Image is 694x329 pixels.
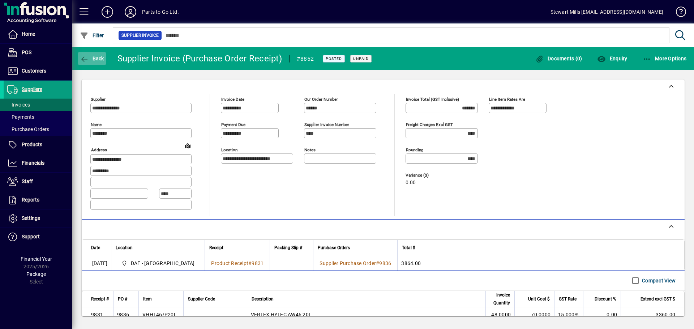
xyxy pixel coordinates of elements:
[182,140,193,151] a: View on map
[528,295,550,303] span: Unit Cost $
[221,147,237,152] mat-label: Location
[304,97,338,102] mat-label: Our order number
[119,259,197,268] span: DAE - Great Barrier Island
[597,56,627,61] span: Enquiry
[4,154,72,172] a: Financials
[209,259,266,267] a: Product Receipt#9831
[22,197,39,203] span: Reports
[514,307,554,322] td: 70.0000
[22,68,46,74] span: Customers
[80,56,104,61] span: Back
[641,295,675,303] span: Extend excl GST $
[4,99,72,111] a: Invoices
[91,97,106,102] mat-label: Supplier
[4,123,72,135] a: Purchase Orders
[72,52,112,65] app-page-header-button: Back
[489,97,525,102] mat-label: Line item rates are
[583,307,621,322] td: 0.00
[406,180,416,186] span: 0.00
[21,256,52,262] span: Financial Year
[26,271,46,277] span: Package
[22,49,31,55] span: POS
[397,256,684,270] td: 3864.00
[92,260,108,267] span: [DATE]
[91,122,102,127] mat-label: Name
[304,122,349,127] mat-label: Supplier invoice number
[4,191,72,209] a: Reports
[248,260,252,266] span: #
[595,52,629,65] button: Enquiry
[247,307,485,322] td: VERTEX HYTEC AW46 20L
[22,86,42,92] span: Suppliers
[317,259,394,267] a: Supplier Purchase Order#9836
[22,31,35,37] span: Home
[297,53,314,65] div: #8852
[559,295,577,303] span: GST Rate
[406,97,459,102] mat-label: Invoice Total (GST inclusive)
[595,295,616,303] span: Discount %
[209,244,265,252] div: Receipt
[116,244,133,252] span: Location
[118,295,127,303] span: PO #
[119,5,142,18] button: Profile
[221,97,244,102] mat-label: Invoice date
[274,244,309,252] div: Packing Slip #
[4,44,72,62] a: POS
[671,1,685,25] a: Knowledge Base
[4,173,72,191] a: Staff
[131,260,195,267] span: DAE - [GEOGRAPHIC_DATA]
[4,136,72,154] a: Products
[326,56,342,61] span: Posted
[4,228,72,246] a: Support
[641,277,676,284] label: Compact View
[78,52,106,65] button: Back
[641,52,689,65] button: More Options
[490,291,510,307] span: Invoice Quantity
[4,111,72,123] a: Payments
[80,33,104,38] span: Filter
[7,102,30,108] span: Invoices
[7,126,49,132] span: Purchase Orders
[188,295,215,303] span: Supplier Code
[406,147,423,152] mat-label: Rounding
[221,122,245,127] mat-label: Payment due
[4,25,72,43] a: Home
[320,260,376,266] span: Supplier Purchase Order
[22,160,44,166] span: Financials
[535,56,582,61] span: Documents (0)
[252,260,264,266] span: 9831
[91,244,107,252] div: Date
[485,307,514,322] td: 48.0000
[379,260,391,266] span: 9836
[96,5,119,18] button: Add
[406,173,449,178] span: Variance ($)
[406,122,453,127] mat-label: Freight charges excl GST
[318,244,350,252] span: Purchase Orders
[551,6,663,18] div: Stewart Mills [EMAIL_ADDRESS][DOMAIN_NAME]
[402,244,675,252] div: Total $
[4,62,72,80] a: Customers
[274,244,302,252] span: Packing Slip #
[142,311,177,318] div: VHHT46/P20L
[22,215,40,221] span: Settings
[143,295,152,303] span: Item
[91,295,109,303] span: Receipt #
[113,307,138,322] td: 9836
[4,209,72,228] a: Settings
[534,52,584,65] button: Documents (0)
[376,260,379,266] span: #
[7,114,34,120] span: Payments
[121,32,159,39] span: Supplier Invoice
[643,56,687,61] span: More Options
[22,234,40,239] span: Support
[304,147,316,152] mat-label: Notes
[22,142,42,147] span: Products
[82,307,113,322] td: 9831
[22,178,33,184] span: Staff
[621,307,684,322] td: 3360.00
[211,260,248,266] span: Product Receipt
[91,244,100,252] span: Date
[353,56,369,61] span: Unpaid
[78,29,106,42] button: Filter
[209,244,223,252] span: Receipt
